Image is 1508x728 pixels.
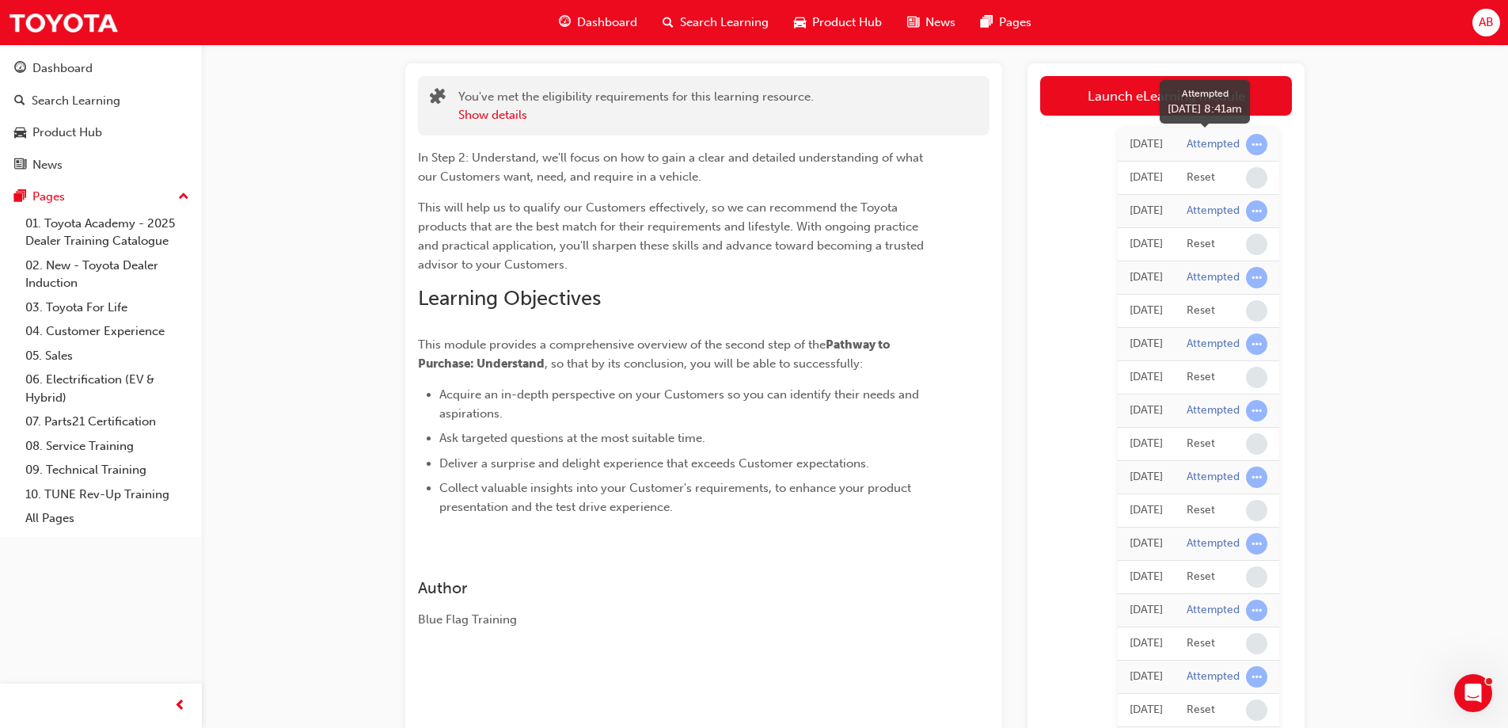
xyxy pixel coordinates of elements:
[1246,566,1267,588] span: learningRecordVerb_NONE-icon
[1187,503,1215,518] div: Reset
[1187,536,1240,551] div: Attempted
[32,156,63,174] div: News
[1130,269,1163,287] div: Thu Jan 30 2025 16:40:19 GMT+1000 (Australian Eastern Standard Time)
[1246,300,1267,322] span: learningRecordVerb_NONE-icon
[19,410,196,434] a: 07. Parts21 Certification
[794,13,806,32] span: car-icon
[32,59,93,78] div: Dashboard
[546,6,650,39] a: guage-iconDashboard
[32,188,65,206] div: Pages
[1130,202,1163,220] div: Thu Jan 30 2025 16:45:27 GMT+1000 (Australian Eastern Standard Time)
[14,126,26,140] span: car-icon
[1246,267,1267,288] span: learningRecordVerb_ATTEMPT-icon
[19,458,196,482] a: 09. Technical Training
[1246,666,1267,688] span: learningRecordVerb_ATTEMPT-icon
[1246,167,1267,189] span: learningRecordVerb_NONE-icon
[1168,101,1242,117] div: [DATE] 8:41am
[1187,204,1240,219] div: Attempted
[19,319,196,344] a: 04. Customer Experience
[1187,137,1240,152] div: Attempted
[439,481,914,514] span: Collect valuable insights into your Customer's requirements, to enhance your product presentation...
[968,6,1044,39] a: pages-iconPages
[14,158,26,173] span: news-icon
[1130,135,1163,154] div: Fri Jan 31 2025 08:41:08 GMT+1000 (Australian Eastern Standard Time)
[1246,467,1267,488] span: learningRecordVerb_ATTEMPT-icon
[1246,533,1267,555] span: learningRecordVerb_ATTEMPT-icon
[174,696,186,716] span: prev-icon
[1130,435,1163,453] div: Thu Dec 19 2024 11:33:00 GMT+1000 (Australian Eastern Standard Time)
[1246,500,1267,521] span: learningRecordVerb_NONE-icon
[32,124,102,142] div: Product Hub
[19,212,196,253] a: 01. Toyota Academy - 2025 Dealer Training Catalogue
[418,151,926,184] span: In Step 2: Understand, we'll focus on how to gain a clear and detailed understanding of what our ...
[925,13,955,32] span: News
[999,13,1031,32] span: Pages
[1130,402,1163,420] div: Thu Dec 19 2024 11:33:02 GMT+1000 (Australian Eastern Standard Time)
[1130,468,1163,486] div: Thu Dec 19 2024 11:31:42 GMT+1000 (Australian Eastern Standard Time)
[1130,302,1163,320] div: Thu Jan 30 2025 16:40:17 GMT+1000 (Australian Eastern Standard Time)
[1187,603,1240,618] div: Attempted
[6,86,196,116] a: Search Learning
[1130,235,1163,253] div: Thu Jan 30 2025 16:45:25 GMT+1000 (Australian Eastern Standard Time)
[545,356,863,371] span: , so that by its conclusion, you will be able to successfully:
[1187,170,1215,185] div: Reset
[1130,335,1163,353] div: Thu Dec 19 2024 12:00:24 GMT+1000 (Australian Eastern Standard Time)
[1187,270,1240,285] div: Attempted
[1246,334,1267,355] span: learningRecordVerb_ATTEMPT-icon
[458,106,527,124] button: Show details
[1187,237,1215,252] div: Reset
[1246,699,1267,721] span: learningRecordVerb_NONE-icon
[1130,501,1163,520] div: Thu Dec 19 2024 11:31:41 GMT+1000 (Australian Eastern Standard Time)
[19,482,196,507] a: 10. TUNE Rev-Up Training
[1246,433,1267,455] span: learningRecordVerb_NONE-icon
[19,368,196,410] a: 06. Electrification (EV & Hybrid)
[1130,668,1163,686] div: Wed Dec 18 2024 15:17:03 GMT+1000 (Australian Eastern Standard Time)
[663,13,674,32] span: search-icon
[812,13,882,32] span: Product Hub
[1040,76,1292,116] a: Launch eLearning module
[439,387,922,421] span: Acquire an in-depth perspective on your Customers so you can identify their needs and aspirations.
[6,182,196,212] button: Pages
[418,200,927,272] span: This will help us to qualify our Customers effectively, so we can recommend the Toyota products t...
[458,88,814,124] div: You've met the eligibility requirements for this learning resource.
[418,286,601,311] span: Learning Objectives
[19,344,196,368] a: 05. Sales
[418,337,893,371] span: Pathway to Purchase: Understand
[430,90,446,108] span: puzzle-icon
[1246,200,1267,222] span: learningRecordVerb_ATTEMPT-icon
[1454,674,1492,712] iframe: Intercom live chat
[1246,633,1267,654] span: learningRecordVerb_NONE-icon
[1187,470,1240,485] div: Attempted
[1246,367,1267,388] span: learningRecordVerb_NONE-icon
[19,253,196,295] a: 02. New - Toyota Dealer Induction
[14,94,25,109] span: search-icon
[19,506,196,531] a: All Pages
[14,190,26,204] span: pages-icon
[1187,436,1215,452] div: Reset
[1187,669,1240,684] div: Attempted
[559,13,571,32] span: guage-icon
[418,611,933,629] div: Blue Flag Training
[1130,635,1163,653] div: Thu Dec 19 2024 11:10:11 GMT+1000 (Australian Eastern Standard Time)
[1130,601,1163,619] div: Thu Dec 19 2024 11:10:13 GMT+1000 (Australian Eastern Standard Time)
[1246,234,1267,255] span: learningRecordVerb_NONE-icon
[1246,134,1267,155] span: learningRecordVerb_ATTEMPT-icon
[1187,703,1215,718] div: Reset
[907,13,919,32] span: news-icon
[1130,701,1163,719] div: Wed Dec 18 2024 15:17:02 GMT+1000 (Australian Eastern Standard Time)
[1130,368,1163,387] div: Thu Dec 19 2024 12:00:23 GMT+1000 (Australian Eastern Standard Time)
[1130,169,1163,187] div: Fri Jan 31 2025 08:41:06 GMT+1000 (Australian Eastern Standard Time)
[6,54,196,83] a: Dashboard
[19,434,196,459] a: 08. Service Training
[1187,403,1240,418] div: Attempted
[895,6,968,39] a: news-iconNews
[6,51,196,182] button: DashboardSearch LearningProduct HubNews
[1187,337,1240,352] div: Attempted
[6,118,196,147] a: Product Hub
[781,6,895,39] a: car-iconProduct Hub
[6,151,196,180] a: News
[577,13,637,32] span: Dashboard
[8,5,119,40] a: Trak
[981,13,993,32] span: pages-icon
